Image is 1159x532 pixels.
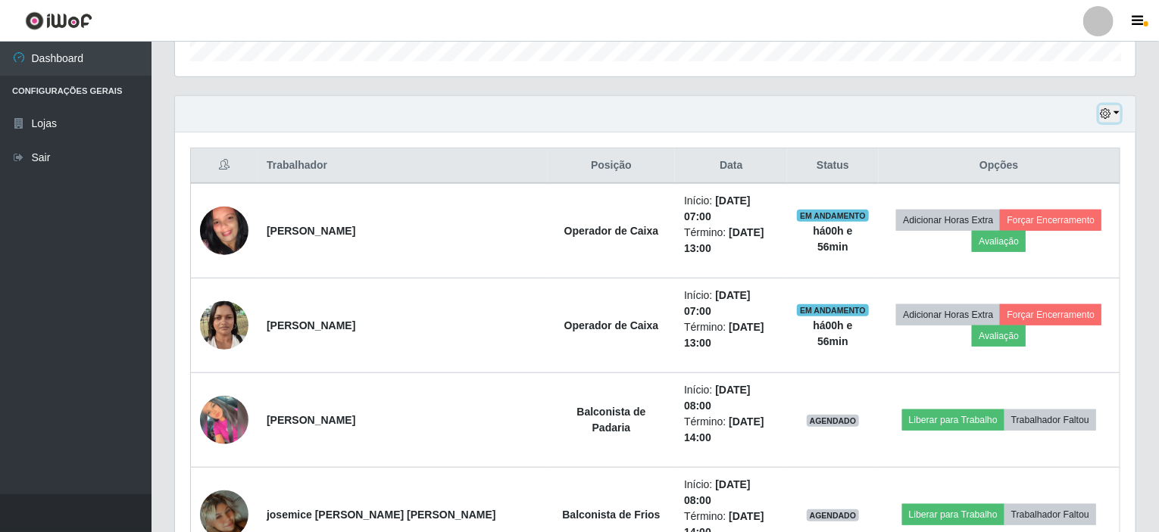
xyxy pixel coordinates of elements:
[896,304,1000,325] button: Adicionar Horas Extra
[787,148,878,184] th: Status
[267,414,355,426] strong: [PERSON_NAME]
[902,504,1004,525] button: Liberar para Trabalho
[684,478,751,506] time: [DATE] 08:00
[684,194,751,222] time: [DATE] 07:00
[200,293,248,357] img: 1720809249319.jpeg
[577,406,646,434] strong: Balconista de Padaria
[684,288,778,319] li: Início:
[258,148,548,184] th: Trabalhador
[684,477,778,509] li: Início:
[200,396,248,444] img: 1715215500875.jpeg
[813,319,852,347] strong: há 00 h e 56 min
[972,231,1026,252] button: Avaliação
[562,509,660,521] strong: Balconista de Frios
[267,509,496,521] strong: josemice [PERSON_NAME] [PERSON_NAME]
[684,225,778,257] li: Término:
[807,415,860,427] span: AGENDADO
[797,304,869,316] span: EM ANDAMENTO
[797,210,869,222] span: EM ANDAMENTO
[807,509,860,521] span: AGENDADO
[1004,409,1096,431] button: Trabalhador Faltou
[902,409,1004,431] button: Liberar para Trabalho
[684,289,751,317] time: [DATE] 07:00
[684,382,778,414] li: Início:
[200,177,248,285] img: 1701891502546.jpeg
[25,11,92,30] img: CoreUI Logo
[1004,504,1096,525] button: Trabalhador Faltou
[896,210,1000,231] button: Adicionar Horas Extra
[972,325,1026,347] button: Avaliação
[564,225,659,237] strong: Operador de Caixa
[548,148,675,184] th: Posição
[1000,210,1101,231] button: Forçar Encerramento
[813,225,852,253] strong: há 00 h e 56 min
[684,384,751,412] time: [DATE] 08:00
[879,148,1120,184] th: Opções
[267,225,355,237] strong: [PERSON_NAME]
[267,319,355,331] strong: [PERSON_NAME]
[675,148,787,184] th: Data
[684,193,778,225] li: Início:
[684,414,778,446] li: Término:
[1000,304,1101,325] button: Forçar Encerramento
[684,319,778,351] li: Término:
[564,319,659,331] strong: Operador de Caixa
